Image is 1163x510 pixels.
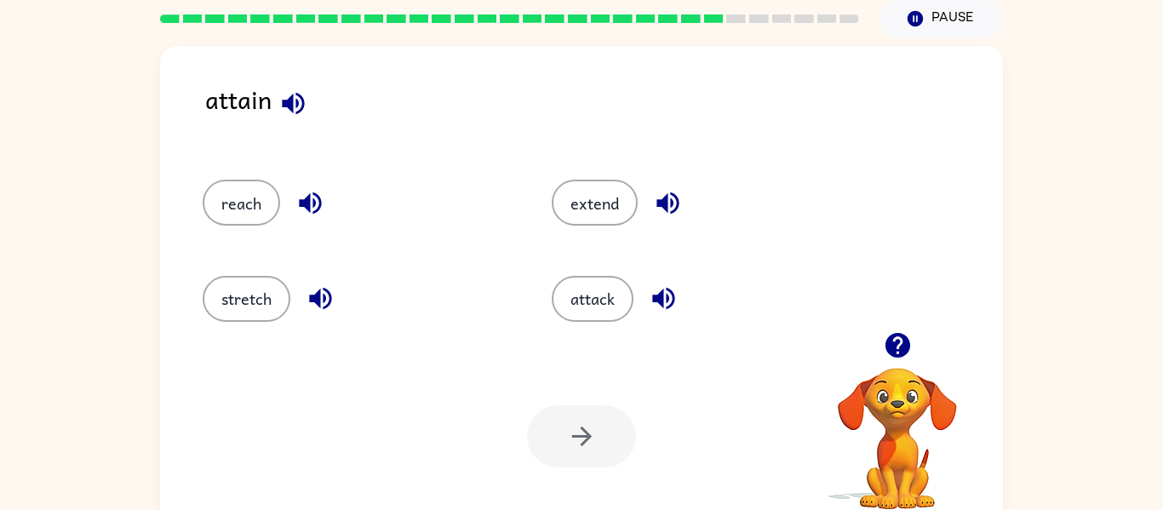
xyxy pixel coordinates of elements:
button: extend [552,180,638,226]
div: attain [205,80,1003,146]
button: attack [552,276,633,322]
button: stretch [203,276,290,322]
button: reach [203,180,280,226]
